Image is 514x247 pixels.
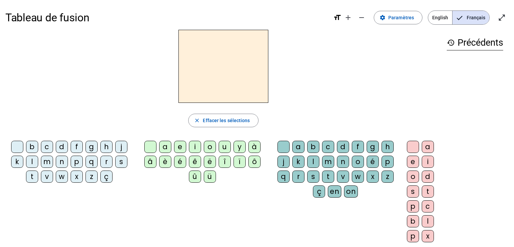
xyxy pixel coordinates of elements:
[11,156,23,168] div: k
[344,14,352,22] mat-icon: add
[452,11,489,24] span: Français
[189,141,201,153] div: i
[352,156,364,168] div: o
[234,156,246,168] div: ï
[422,200,434,212] div: c
[337,141,349,153] div: d
[344,185,358,198] div: on
[56,171,68,183] div: w
[26,171,38,183] div: t
[204,141,216,153] div: o
[367,171,379,183] div: x
[219,141,231,153] div: u
[422,156,434,168] div: i
[56,141,68,153] div: d
[328,185,341,198] div: en
[56,156,68,168] div: n
[367,141,379,153] div: g
[422,171,434,183] div: d
[388,14,414,22] span: Paramètres
[380,15,386,21] mat-icon: settings
[307,171,319,183] div: s
[407,230,419,242] div: p
[382,156,394,168] div: p
[422,141,434,153] div: a
[292,141,304,153] div: a
[333,14,341,22] mat-icon: format_size
[85,171,98,183] div: z
[85,156,98,168] div: q
[194,117,200,123] mat-icon: close
[447,35,503,50] h3: Précédents
[100,141,113,153] div: h
[115,156,127,168] div: s
[115,141,127,153] div: j
[85,141,98,153] div: g
[422,185,434,198] div: t
[422,215,434,227] div: l
[219,156,231,168] div: î
[358,14,366,22] mat-icon: remove
[144,156,156,168] div: â
[374,11,422,24] button: Paramètres
[71,141,83,153] div: f
[159,156,171,168] div: è
[352,171,364,183] div: w
[41,171,53,183] div: v
[159,141,171,153] div: a
[174,141,186,153] div: e
[188,114,258,127] button: Effacer les sélections
[382,171,394,183] div: z
[100,156,113,168] div: r
[307,141,319,153] div: b
[234,141,246,153] div: y
[498,14,506,22] mat-icon: open_in_full
[277,156,290,168] div: j
[189,156,201,168] div: ê
[26,156,38,168] div: l
[204,171,216,183] div: ü
[407,171,419,183] div: o
[203,116,250,125] span: Effacer les sélections
[367,156,379,168] div: é
[248,141,261,153] div: à
[322,141,334,153] div: c
[174,156,186,168] div: é
[71,156,83,168] div: p
[313,185,325,198] div: ç
[355,11,368,24] button: Diminuer la taille de la police
[322,156,334,168] div: m
[422,230,434,242] div: x
[292,156,304,168] div: k
[341,11,355,24] button: Augmenter la taille de la police
[352,141,364,153] div: f
[337,171,349,183] div: v
[495,11,509,24] button: Entrer en plein écran
[322,171,334,183] div: t
[26,141,38,153] div: b
[407,185,419,198] div: s
[41,156,53,168] div: m
[71,171,83,183] div: x
[382,141,394,153] div: h
[428,11,452,24] span: English
[407,215,419,227] div: b
[407,200,419,212] div: p
[337,156,349,168] div: n
[41,141,53,153] div: c
[5,7,328,28] h1: Tableau de fusion
[277,171,290,183] div: q
[407,156,419,168] div: e
[204,156,216,168] div: ë
[189,171,201,183] div: û
[447,39,455,47] mat-icon: history
[307,156,319,168] div: l
[100,171,113,183] div: ç
[292,171,304,183] div: r
[248,156,261,168] div: ô
[428,10,490,25] mat-button-toggle-group: Language selection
